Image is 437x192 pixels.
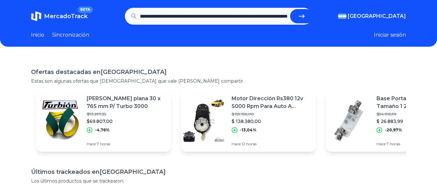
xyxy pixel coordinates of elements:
a: MercadoTrackBETA [31,11,88,21]
font: Motor Dirección Rs380 12v 5000 Rpm Para Auto A Bateria [232,95,303,117]
img: Imagen destacada [181,98,226,143]
font: 7 horas [387,141,400,146]
font: [PERSON_NAME] plana 30 x 765 mm P/ Turbo 3000 [87,95,160,109]
a: Imagen destacada[PERSON_NAME] plana 30 x 765 mm P/ Turbo 3000$73.297,35$69.807,00-4,76%Hace 7 horas [36,90,171,152]
button: [GEOGRAPHIC_DATA] [338,12,406,20]
font: -20,97% [385,127,402,132]
font: $69.807,00 [87,118,113,124]
font: $ 159.136,00 [232,112,254,116]
font: Estas son algunas ofertas que [DEMOGRAPHIC_DATA] que vale [PERSON_NAME] compartir. [31,78,244,84]
a: Inicio [31,31,44,39]
font: Ofertas destacadas en [31,68,101,76]
font: 7 horas [97,141,110,146]
a: Sincronización [52,31,89,39]
font: Hace [232,141,241,146]
font: [GEOGRAPHIC_DATA] [100,168,166,175]
button: Iniciar sesión [374,31,406,39]
img: Argentina [338,14,346,19]
img: Imagen destacada [326,98,371,143]
font: Sincronización [52,32,89,38]
font: -4,76% [95,127,110,132]
font: $ 138.380,00 [232,118,261,124]
font: 12 horas [242,141,257,146]
font: MercadoTrack [44,13,88,20]
font: $34.016,99 [377,112,397,116]
font: $73.297,35 [87,112,106,116]
img: MercadoTrack [31,11,41,21]
img: Imagen destacada [36,98,82,143]
font: Hace [377,141,386,146]
font: [GEOGRAPHIC_DATA] [101,68,167,76]
font: Inicio [31,32,44,38]
font: Últimos trackeados en [31,168,100,175]
font: Hace [87,141,96,146]
font: Los últimos productos que se trackearon. [31,178,124,184]
font: $ 26.883,99 [377,118,403,124]
font: Iniciar sesión [374,32,406,38]
font: BETA [80,7,90,12]
font: -13,04% [240,127,257,132]
a: Imagen destacadaMotor Dirección Rs380 12v 5000 Rpm Para Auto A Bateria$ 159.136,00$ 138.380,00-13... [181,90,316,152]
font: [GEOGRAPHIC_DATA] [348,13,406,19]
